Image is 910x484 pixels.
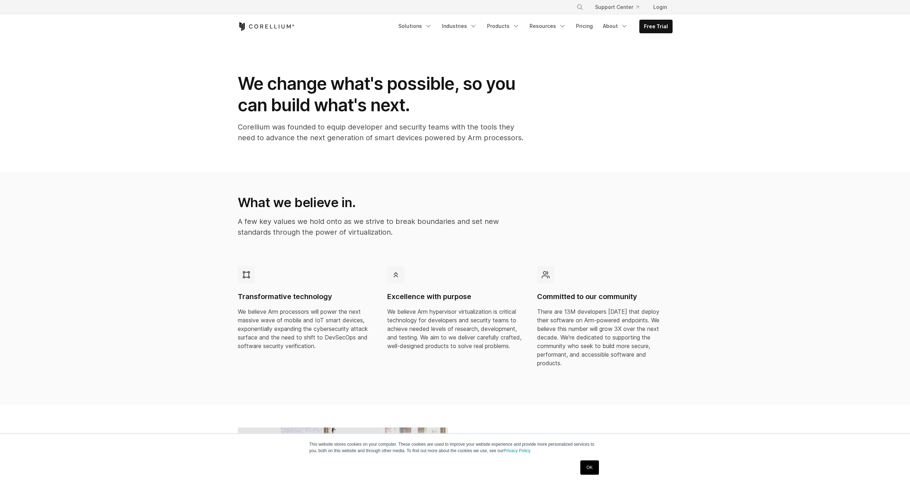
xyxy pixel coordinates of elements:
a: Solutions [394,20,436,33]
a: Support Center [589,1,645,14]
p: We believe Arm processors will power the next massive wave of mobile and IoT smart devices, expon... [238,307,373,350]
h1: We change what's possible, so you can build what's next. [238,73,524,116]
a: Privacy Policy. [504,448,531,453]
p: There are 13M developers [DATE] that deploy their software on Arm-powered endpoints. We believe t... [537,307,673,367]
p: We believe Arm hypervisor virtualization is critical technology for developers and security teams... [387,307,523,350]
a: Corellium Home [238,22,295,31]
a: Products [483,20,524,33]
a: Login [648,1,673,14]
a: Industries [438,20,481,33]
p: Corellium was founded to equip developer and security teams with the tools they need to advance t... [238,122,524,143]
h4: Committed to our community [537,292,673,302]
a: Resources [525,20,570,33]
a: OK [580,460,599,475]
h4: Excellence with purpose [387,292,523,302]
button: Search [574,1,586,14]
div: Navigation Menu [568,1,673,14]
a: Pricing [572,20,597,33]
h2: What we believe in. [238,195,523,210]
a: About [599,20,632,33]
p: This website stores cookies on your computer. These cookies are used to improve your website expe... [309,441,601,454]
p: A few key values we hold onto as we strive to break boundaries and set new standards through the ... [238,216,523,238]
div: Navigation Menu [394,20,673,33]
h4: Transformative technology [238,292,373,302]
a: Free Trial [640,20,672,33]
